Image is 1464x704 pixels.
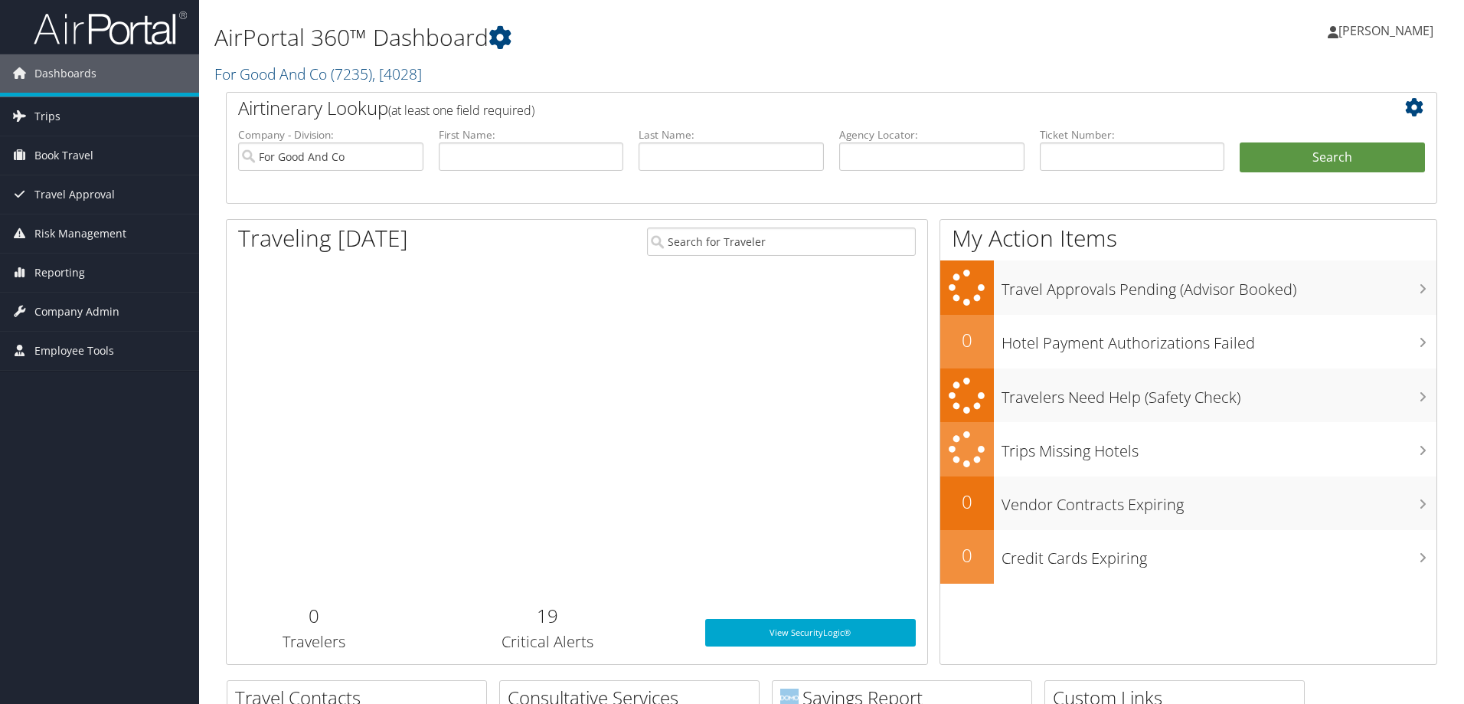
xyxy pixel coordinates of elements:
h3: Critical Alerts [413,631,682,653]
a: Travelers Need Help (Safety Check) [940,368,1436,423]
a: 0Hotel Payment Authorizations Failed [940,315,1436,368]
a: 0Credit Cards Expiring [940,530,1436,584]
a: For Good And Co [214,64,422,84]
span: Employee Tools [34,332,114,370]
label: Last Name: [639,127,824,142]
h2: 0 [940,542,994,568]
h2: 0 [940,327,994,353]
h1: AirPortal 360™ Dashboard [214,21,1038,54]
a: [PERSON_NAME] [1328,8,1449,54]
h2: 19 [413,603,682,629]
h3: Trips Missing Hotels [1002,433,1436,462]
a: Trips Missing Hotels [940,422,1436,476]
h3: Vendor Contracts Expiring [1002,486,1436,516]
h2: 0 [940,489,994,515]
h2: 0 [238,603,391,629]
h3: Credit Cards Expiring [1002,540,1436,569]
span: Book Travel [34,136,93,175]
span: [PERSON_NAME] [1338,22,1433,39]
a: Travel Approvals Pending (Advisor Booked) [940,260,1436,315]
span: ( 7235 ) [331,64,372,84]
span: Company Admin [34,293,119,331]
button: Search [1240,142,1425,173]
label: Agency Locator: [839,127,1024,142]
span: Risk Management [34,214,126,253]
h1: My Action Items [940,222,1436,254]
span: Reporting [34,254,85,292]
label: Ticket Number: [1040,127,1225,142]
img: airportal-logo.png [34,10,187,46]
span: (at least one field required) [388,102,534,119]
span: Dashboards [34,54,96,93]
label: Company - Division: [238,127,423,142]
h3: Hotel Payment Authorizations Failed [1002,325,1436,354]
h2: Airtinerary Lookup [238,95,1324,121]
span: Travel Approval [34,175,115,214]
a: 0Vendor Contracts Expiring [940,476,1436,530]
a: View SecurityLogic® [705,619,916,647]
h3: Travel Approvals Pending (Advisor Booked) [1002,271,1436,300]
input: Search for Traveler [647,228,916,256]
span: Trips [34,97,60,136]
span: , [ 4028 ] [372,64,422,84]
label: First Name: [439,127,624,142]
h3: Travelers Need Help (Safety Check) [1002,379,1436,408]
h1: Traveling [DATE] [238,222,408,254]
h3: Travelers [238,631,391,653]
